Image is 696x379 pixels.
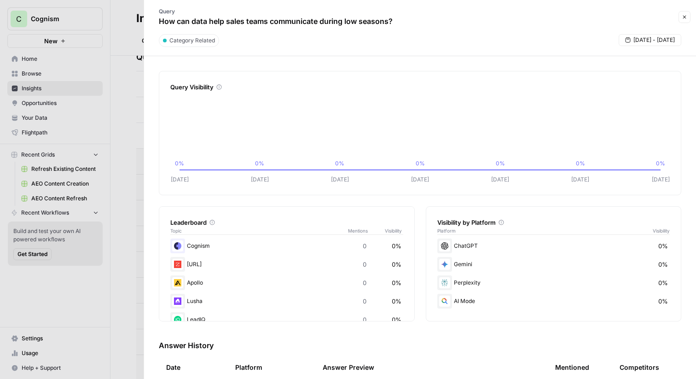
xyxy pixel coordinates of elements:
[159,340,681,351] h3: Answer History
[437,218,670,227] div: Visibility by Platform
[172,259,183,270] img: hcm4s7ic2xq26rsmuray6dv1kquq
[392,315,401,324] span: 0%
[170,239,403,253] div: Cognism
[172,296,183,307] img: 0b4cca331s36dd167810igr9ionp
[576,160,585,167] tspan: 0%
[363,241,366,251] span: 0
[633,36,675,44] span: [DATE] - [DATE]
[159,7,393,16] p: Query
[392,278,401,287] span: 0%
[437,294,670,309] div: AI Mode
[251,176,269,183] tspan: [DATE]
[571,176,589,183] tspan: [DATE]
[255,160,264,167] tspan: 0%
[437,257,670,272] div: Gemini
[172,314,183,325] img: akcnp1dlczd6iszqr7mnl683vdha
[172,240,183,251] img: brqr9bvsul39r1x3e2z1e5zozcpm
[658,278,668,287] span: 0%
[658,260,668,269] span: 0%
[411,176,429,183] tspan: [DATE]
[658,297,668,306] span: 0%
[437,239,670,253] div: ChatGPT
[656,160,665,167] tspan: 0%
[170,227,348,234] span: Topic
[437,227,456,234] span: Platform
[169,36,215,45] span: Category Related
[437,275,670,290] div: Perplexity
[363,315,366,324] span: 0
[335,160,344,167] tspan: 0%
[170,312,403,327] div: LeadIQ
[653,227,670,234] span: Visibility
[331,176,349,183] tspan: [DATE]
[348,227,385,234] span: Mentions
[652,176,670,183] tspan: [DATE]
[172,277,183,288] img: sn22kgff868ykc5rtsyl1nm0khs9
[170,257,403,272] div: [URL]
[496,160,505,167] tspan: 0%
[363,278,366,287] span: 0
[170,218,403,227] div: Leaderboard
[392,297,401,306] span: 0%
[392,260,401,269] span: 0%
[619,34,681,46] button: [DATE] - [DATE]
[620,363,659,372] div: Competitors
[416,160,425,167] tspan: 0%
[170,275,403,290] div: Apollo
[159,16,393,27] p: How can data help sales teams communicate during low seasons?
[170,294,403,309] div: Lusha
[171,176,189,183] tspan: [DATE]
[175,160,184,167] tspan: 0%
[170,82,670,92] div: Query Visibility
[363,297,366,306] span: 0
[363,260,366,269] span: 0
[491,176,509,183] tspan: [DATE]
[392,241,401,251] span: 0%
[385,227,403,234] span: Visibility
[658,241,668,251] span: 0%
